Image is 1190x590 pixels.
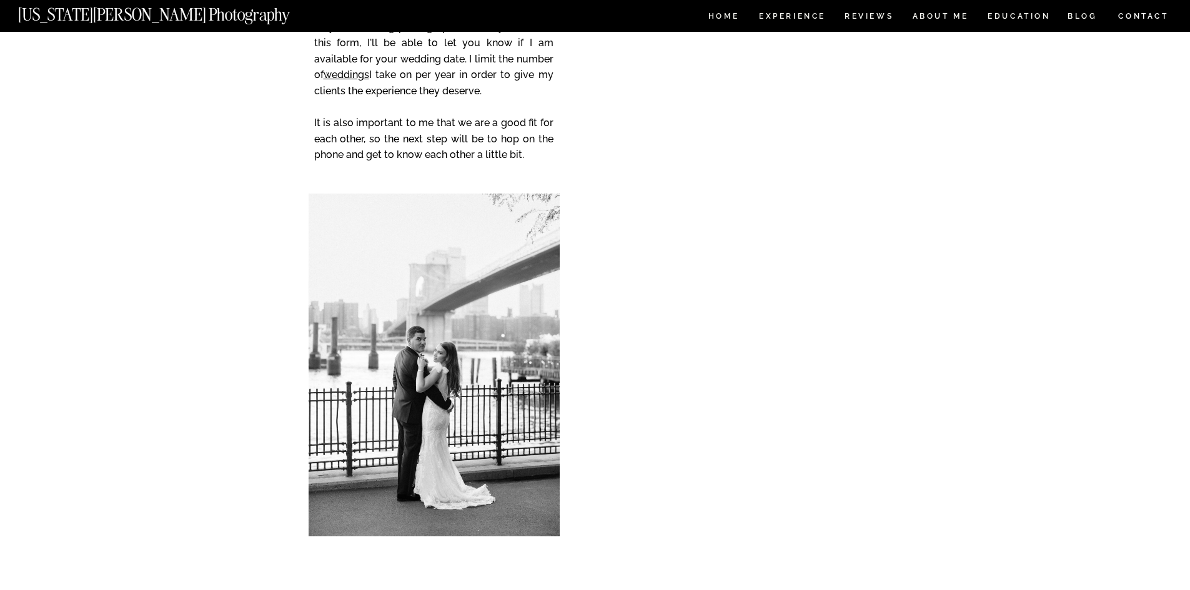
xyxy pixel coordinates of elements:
a: CONTACT [1118,9,1169,23]
a: weddings [324,69,369,81]
a: [US_STATE][PERSON_NAME] Photography [18,6,332,17]
a: ABOUT ME [912,12,969,23]
a: EDUCATION [986,12,1052,23]
p: Thank you so much for your interest in having me as your wedding photographer! Once you submit th... [314,3,553,180]
a: BLOG [1068,12,1098,23]
a: HOME [706,12,741,23]
a: Experience [759,12,825,23]
a: REVIEWS [845,12,891,23]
